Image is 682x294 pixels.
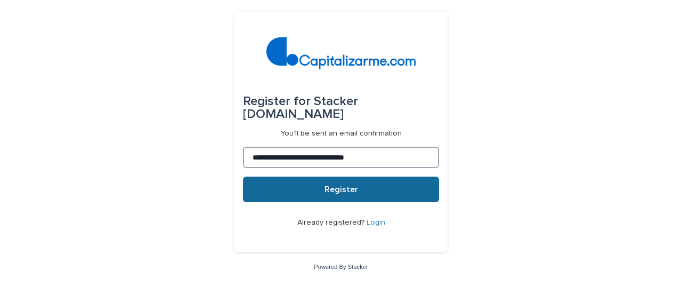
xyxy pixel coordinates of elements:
img: 4arMvv9wSvmHTHbXwTim [266,37,416,69]
button: Register [243,177,439,202]
span: Register [324,185,358,194]
a: Powered By Stacker [314,264,368,270]
span: Already registered? [297,219,367,226]
a: Login [367,219,385,226]
p: You'll be sent an email confirmation [281,129,402,138]
span: Register for [243,95,311,108]
div: Stacker [DOMAIN_NAME] [243,86,439,129]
